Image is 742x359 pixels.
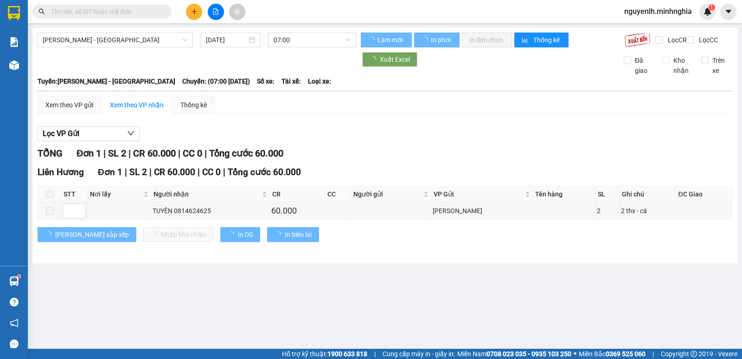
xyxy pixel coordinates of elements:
[595,187,620,202] th: SL
[597,206,618,216] div: 2
[362,52,417,67] button: Xuất Excel
[125,167,127,177] span: |
[229,4,245,20] button: aim
[270,187,325,202] th: CR
[61,187,88,202] th: STT
[10,298,19,307] span: question-circle
[223,167,225,177] span: |
[206,35,247,45] input: 13/10/2025
[281,76,301,86] span: Tài xế:
[522,37,530,44] span: bar-chart
[228,167,301,177] span: Tổng cước 60.000
[38,8,45,15] span: search
[533,35,561,45] span: Thống kê
[9,276,19,286] img: warehouse-icon
[579,349,646,359] span: Miền Bắc
[377,35,404,45] span: Làm mới
[308,76,331,86] span: Loại xe:
[103,148,106,159] span: |
[275,231,285,238] span: loading
[183,148,202,159] span: CC 0
[271,204,323,217] div: 60.000
[724,7,733,16] span: caret-down
[191,8,198,15] span: plus
[55,229,129,240] span: [PERSON_NAME] sắp xếp
[128,148,131,159] span: |
[108,148,126,159] span: SL 2
[370,56,380,63] span: loading
[695,35,719,45] span: Lọc CC
[422,37,429,43] span: loading
[353,189,422,199] span: Người gửi
[180,100,207,110] div: Thống kê
[38,148,63,159] span: TỔNG
[238,229,253,240] span: In DS
[220,227,260,242] button: In DS
[383,349,455,359] span: Cung cấp máy in - giấy in:
[10,319,19,327] span: notification
[533,187,595,202] th: Tên hàng
[624,33,651,47] img: 9k=
[51,7,160,17] input: Tìm tên, số ĐT hoặc mã đơn
[361,33,412,47] button: Làm mới
[38,167,84,177] span: Liên Hương
[414,33,460,47] button: In phơi
[178,148,180,159] span: |
[282,349,367,359] span: Hỗ trợ kỹ thuật:
[9,60,19,70] img: warehouse-icon
[153,206,268,216] div: TUYÊN 0814624625
[704,7,712,16] img: icon-new-feature
[710,4,713,11] span: 1
[709,4,715,11] sup: 1
[462,33,512,47] button: In đơn chọn
[98,167,122,177] span: Đơn 1
[431,202,533,220] td: VP Phan Rí
[631,55,655,76] span: Đã giao
[186,4,202,20] button: plus
[285,229,312,240] span: In biên lai
[257,76,275,86] span: Số xe:
[617,6,699,17] span: nguyenlh.minhnghia
[38,227,136,242] button: [PERSON_NAME] sắp xếp
[90,189,141,199] span: Nơi lấy
[274,33,350,47] span: 07:00
[43,33,187,47] span: Phan Rí - Sài Gòn
[621,206,674,216] div: 2 thx - cá
[574,352,576,356] span: ⚪️
[45,231,55,238] span: loading
[691,351,697,357] span: copyright
[670,55,694,76] span: Kho nhận
[202,167,221,177] span: CC 0
[38,78,175,85] b: Tuyến: [PERSON_NAME] - [GEOGRAPHIC_DATA]
[709,55,733,76] span: Trên xe
[664,35,688,45] span: Lọc CR
[43,128,79,139] span: Lọc VP Gửi
[110,100,164,110] div: Xem theo VP nhận
[327,350,367,358] strong: 1900 633 818
[9,37,19,47] img: solution-icon
[154,167,195,177] span: CR 60.000
[208,4,224,20] button: file-add
[434,189,523,199] span: VP Gửi
[431,35,452,45] span: In phơi
[380,54,410,65] span: Xuất Excel
[77,148,101,159] span: Đơn 1
[433,206,531,216] div: [PERSON_NAME]
[325,187,351,202] th: CC
[720,4,736,20] button: caret-down
[234,8,240,15] span: aim
[676,187,732,202] th: ĐC Giao
[228,231,238,238] span: loading
[198,167,200,177] span: |
[18,275,20,278] sup: 1
[149,167,152,177] span: |
[205,148,207,159] span: |
[620,187,676,202] th: Ghi chú
[127,130,134,137] span: down
[486,350,571,358] strong: 0708 023 035 - 0935 103 250
[133,148,176,159] span: CR 60.000
[368,37,376,43] span: loading
[10,339,19,348] span: message
[154,189,260,199] span: Người nhận
[212,8,219,15] span: file-add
